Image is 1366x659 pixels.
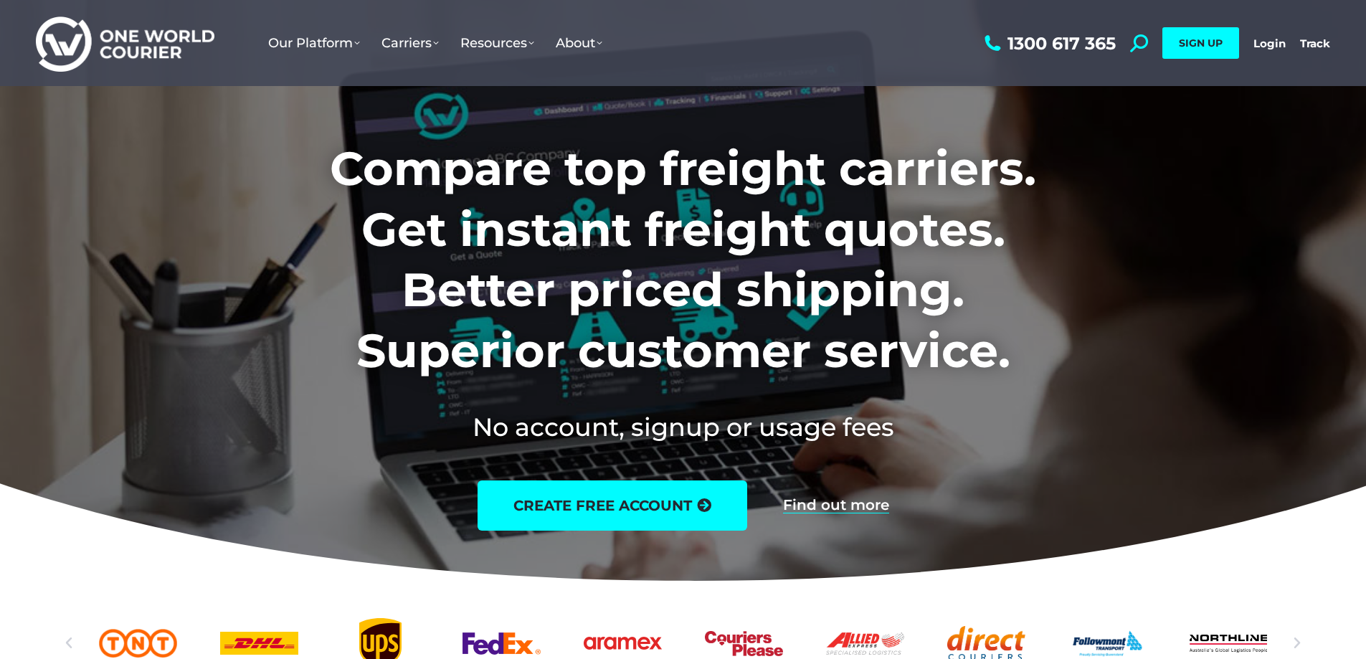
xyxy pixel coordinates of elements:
a: Resources [450,21,545,65]
span: Our Platform [268,35,360,51]
span: Carriers [381,35,439,51]
a: Carriers [371,21,450,65]
a: Login [1253,37,1286,50]
img: One World Courier [36,14,214,72]
a: Track [1300,37,1330,50]
span: About [556,35,602,51]
span: SIGN UP [1179,37,1223,49]
a: SIGN UP [1162,27,1239,59]
a: Find out more [783,498,889,513]
a: create free account [478,480,747,531]
a: Our Platform [257,21,371,65]
h1: Compare top freight carriers. Get instant freight quotes. Better priced shipping. Superior custom... [235,138,1131,381]
a: About [545,21,613,65]
h2: No account, signup or usage fees [235,409,1131,445]
a: 1300 617 365 [981,34,1116,52]
span: Resources [460,35,534,51]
